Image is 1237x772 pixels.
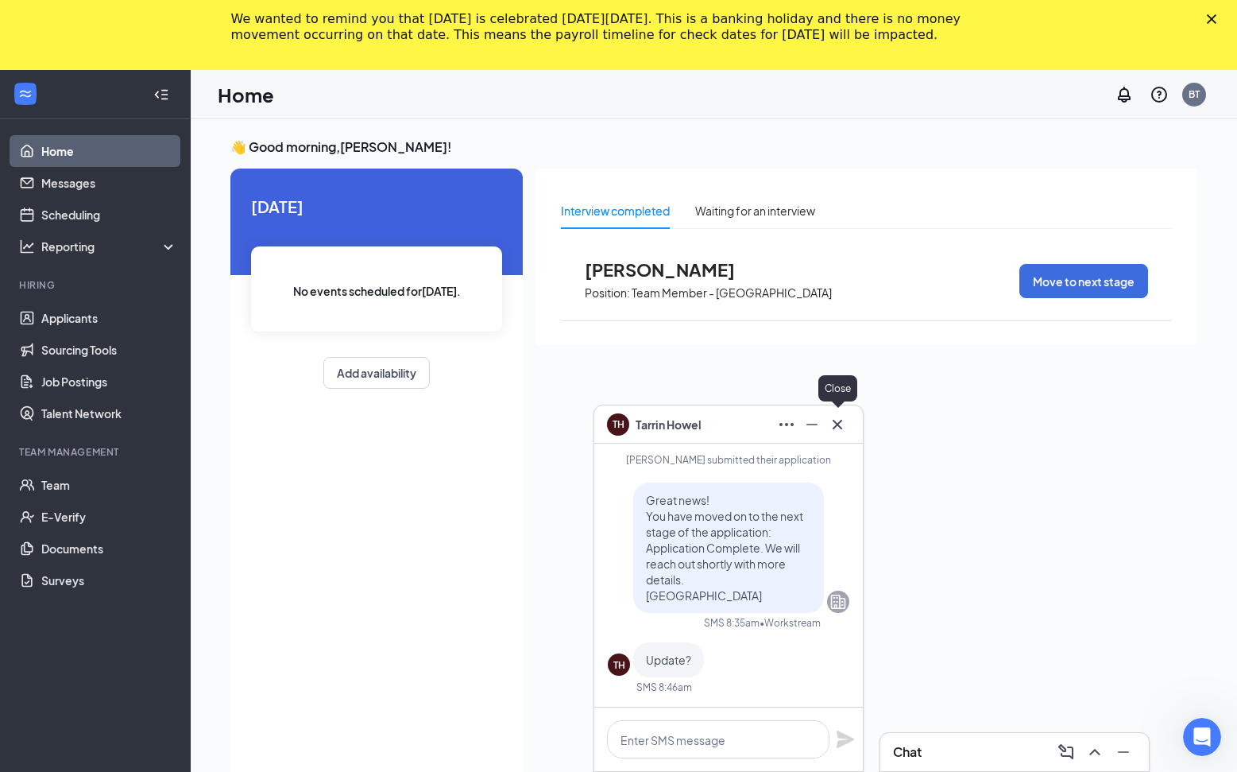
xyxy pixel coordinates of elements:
button: Minimize [799,412,825,437]
a: Talent Network [41,398,177,429]
div: Close [818,375,857,402]
svg: Notifications [1115,85,1134,104]
h3: 👋 Good morning, [PERSON_NAME] ! [230,138,1197,156]
svg: QuestionInfo [1150,85,1169,104]
button: Cross [825,412,850,437]
div: [PERSON_NAME] submitted their application [608,453,849,467]
a: Job Postings [41,366,177,398]
span: Great news! You have moved on to the next stage of the application: Application Complete. We will... [646,493,803,603]
button: ChevronUp [1082,739,1108,765]
h1: Home [218,81,274,108]
a: Messages [41,167,177,199]
svg: WorkstreamLogo [17,86,33,102]
div: We wanted to remind you that [DATE] is celebrated [DATE][DATE]. This is a banking holiday and the... [231,11,981,43]
button: Ellipses [774,412,799,437]
button: ComposeMessage [1053,739,1079,765]
span: • Workstream [760,616,821,630]
div: Hiring [19,278,174,292]
svg: Ellipses [777,415,796,434]
a: E-Verify [41,501,177,533]
svg: ChevronUp [1085,743,1104,762]
div: TH [613,658,625,672]
iframe: Intercom live chat [1183,718,1221,756]
a: Applicants [41,302,177,334]
a: Sourcing Tools [41,334,177,366]
button: Minimize [1111,739,1136,765]
a: Surveys [41,564,177,596]
span: Update? [646,653,691,667]
h3: Chat [893,743,922,761]
a: Documents [41,533,177,564]
p: Position: [585,285,630,301]
span: Tarrin Howel [636,416,702,433]
button: Add availability [323,357,430,389]
div: Team Management [19,445,174,459]
svg: Company [829,592,848,611]
div: SMS 8:35am [704,616,760,630]
p: Team Member - [GEOGRAPHIC_DATA] [632,285,832,301]
a: Scheduling [41,199,177,231]
a: Home [41,135,177,167]
button: Move to next stage [1019,264,1148,298]
span: [DATE] [251,194,502,219]
div: Close [1207,14,1223,24]
span: No events scheduled for [DATE] . [293,282,461,300]
svg: ComposeMessage [1057,743,1076,762]
svg: Cross [828,415,847,434]
svg: Minimize [802,415,821,434]
div: SMS 8:46am [636,681,692,694]
div: Waiting for an interview [695,202,815,219]
a: Team [41,469,177,501]
svg: Plane [836,730,855,749]
svg: Minimize [1114,743,1133,762]
div: Interview completed [561,202,670,219]
svg: Collapse [153,87,169,103]
svg: Analysis [19,239,35,254]
div: BT [1189,87,1200,101]
span: [PERSON_NAME] [585,259,760,280]
div: Reporting [41,239,178,254]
